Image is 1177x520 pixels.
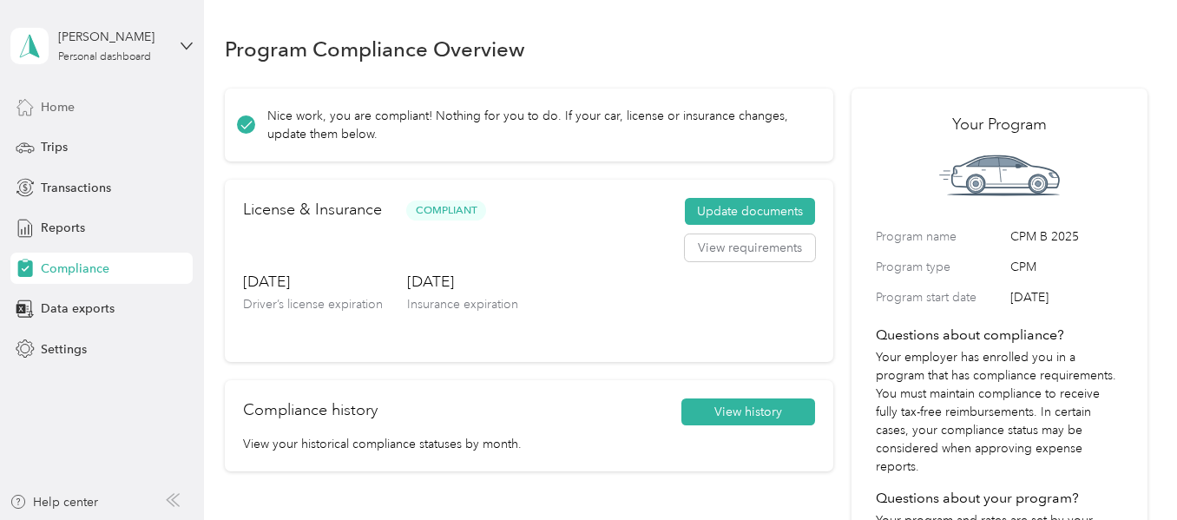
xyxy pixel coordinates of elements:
[876,288,1004,306] label: Program start date
[58,28,167,46] div: [PERSON_NAME]
[41,138,68,156] span: Trips
[407,271,518,293] h3: [DATE]
[407,295,518,313] p: Insurance expiration
[41,219,85,237] span: Reports
[243,198,382,221] h2: License & Insurance
[243,271,383,293] h3: [DATE]
[1080,423,1177,520] iframe: Everlance-gr Chat Button Frame
[58,52,151,63] div: Personal dashboard
[41,340,87,359] span: Settings
[41,299,115,318] span: Data exports
[41,260,109,278] span: Compliance
[225,40,525,58] h1: Program Compliance Overview
[41,179,111,197] span: Transactions
[10,493,98,511] button: Help center
[685,198,815,226] button: Update documents
[876,348,1122,476] p: Your employer has enrolled you in a program that has compliance requirements. You must maintain c...
[1010,227,1122,246] span: CPM B 2025
[876,258,1004,276] label: Program type
[243,435,815,453] p: View your historical compliance statuses by month.
[876,113,1122,136] h2: Your Program
[243,295,383,313] p: Driver’s license expiration
[406,201,486,221] span: Compliant
[876,227,1004,246] label: Program name
[267,107,809,143] p: Nice work, you are compliant! Nothing for you to do. If your car, license or insurance changes, u...
[243,398,378,422] h2: Compliance history
[1010,288,1122,306] span: [DATE]
[876,325,1122,346] h4: Questions about compliance?
[41,98,75,116] span: Home
[685,234,815,262] button: View requirements
[876,488,1122,509] h4: Questions about your program?
[681,398,815,426] button: View history
[1010,258,1122,276] span: CPM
